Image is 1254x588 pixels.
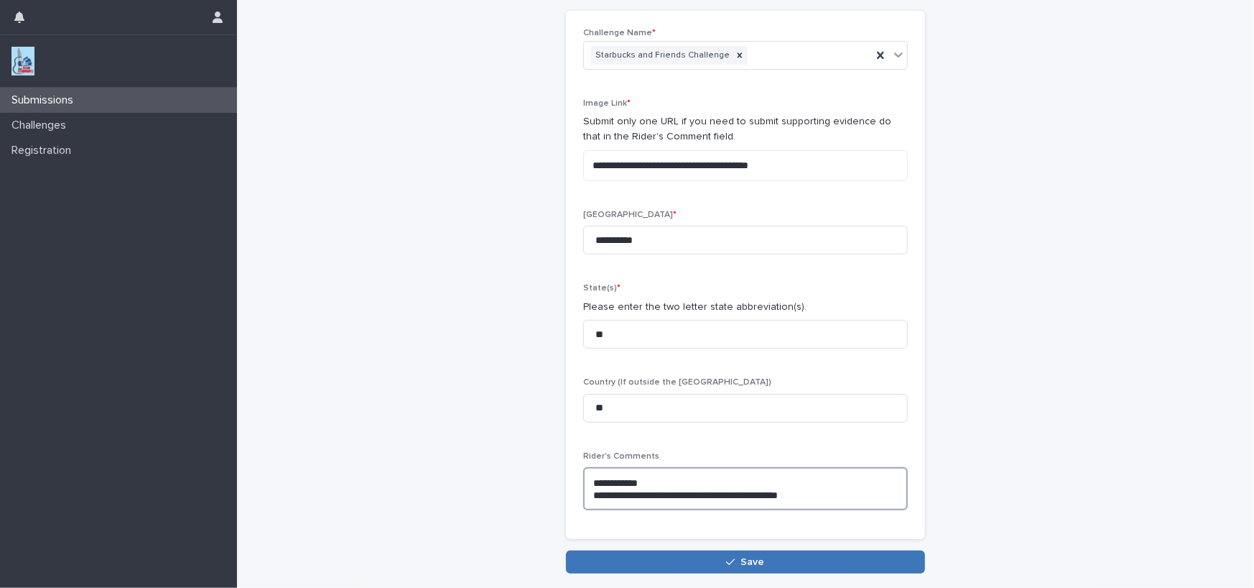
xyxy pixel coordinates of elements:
p: Submissions [6,93,85,107]
span: State(s) [583,284,621,293]
span: [GEOGRAPHIC_DATA] [583,211,677,219]
p: Submit only one URL if you need to submit supporting evidence do that in the Rider's Comment field. [583,114,908,144]
p: Challenges [6,119,78,132]
span: Image Link [583,99,631,108]
img: jxsLJbdS1eYBI7rVAS4p [11,47,34,75]
span: Save [741,557,765,567]
span: Challenge Name [583,29,656,37]
div: Starbucks and Friends Challenge [591,46,732,65]
p: Registration [6,144,83,157]
span: Country (If outside the [GEOGRAPHIC_DATA]) [583,378,771,387]
button: Save [566,551,925,574]
span: Rider's Comments [583,452,659,461]
p: Please enter the two letter state abbreviation(s). [583,300,908,315]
